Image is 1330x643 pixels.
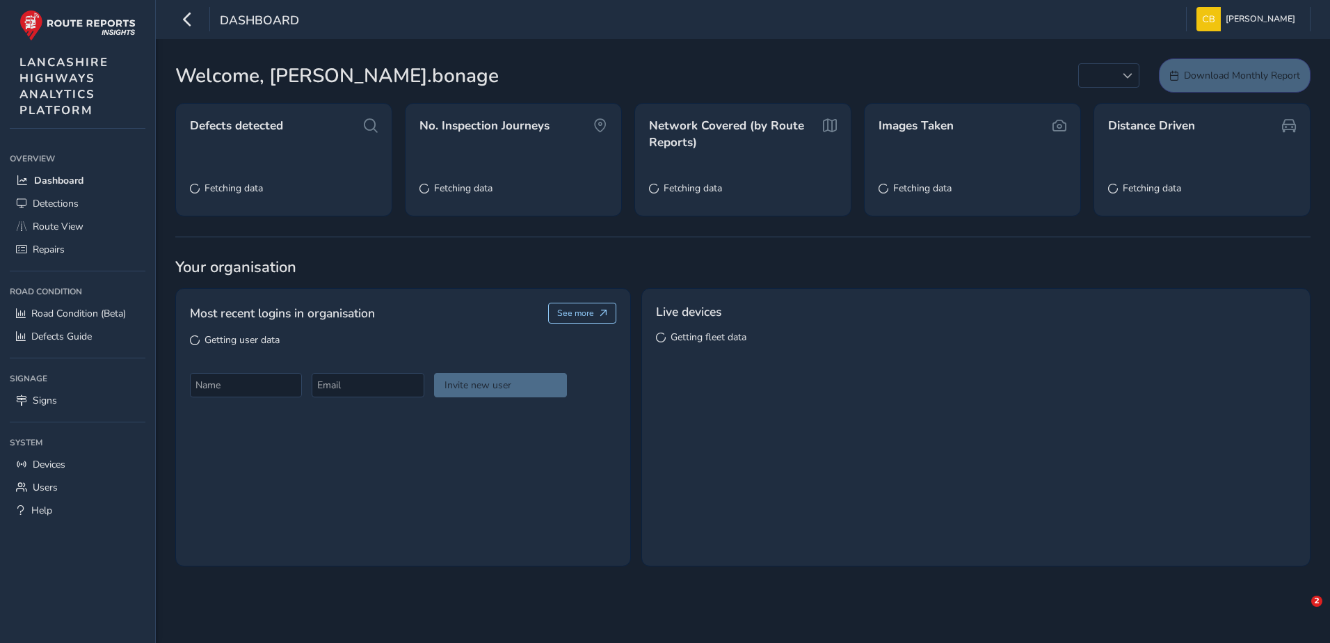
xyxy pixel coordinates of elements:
span: Detections [33,197,79,210]
iframe: Intercom live chat [1283,596,1316,629]
a: Dashboard [10,169,145,192]
span: Fetching data [893,182,952,195]
span: Live devices [656,303,721,321]
span: Fetching data [434,182,492,195]
span: Dashboard [220,12,299,31]
img: diamond-layout [1196,7,1221,31]
a: Defects Guide [10,325,145,348]
a: Detections [10,192,145,215]
div: System [10,432,145,453]
span: Signs [33,394,57,407]
span: Welcome, [PERSON_NAME].bonage [175,61,499,90]
span: Repairs [33,243,65,256]
span: No. Inspection Journeys [419,118,550,134]
div: Road Condition [10,281,145,302]
span: Getting fleet data [671,331,746,344]
span: [PERSON_NAME] [1226,7,1295,31]
div: Signage [10,368,145,389]
span: 2 [1311,596,1322,607]
span: Network Covered (by Route Reports) [649,118,818,150]
a: Signs [10,389,145,412]
span: Route View [33,220,83,233]
span: Road Condition (Beta) [31,307,126,320]
span: See more [557,308,594,319]
button: See more [548,303,617,324]
span: Help [31,504,52,517]
span: Fetching data [664,182,722,195]
a: Repairs [10,238,145,261]
span: Your organisation [175,257,1311,278]
img: rr logo [19,10,136,41]
span: Fetching data [1123,182,1181,195]
a: Users [10,476,145,499]
span: Distance Driven [1108,118,1195,134]
span: Dashboard [34,174,83,187]
span: Devices [33,458,65,471]
a: Road Condition (Beta) [10,302,145,325]
span: Fetching data [205,182,263,195]
span: Images Taken [879,118,954,134]
button: [PERSON_NAME] [1196,7,1300,31]
span: Users [33,481,58,494]
span: Most recent logins in organisation [190,304,375,322]
a: Devices [10,453,145,476]
span: Getting user data [205,333,280,347]
span: Defects detected [190,118,283,134]
div: Overview [10,148,145,169]
input: Email [312,373,424,397]
a: Route View [10,215,145,238]
a: Help [10,499,145,522]
input: Name [190,373,302,397]
span: Defects Guide [31,330,92,343]
span: LANCASHIRE HIGHWAYS ANALYTICS PLATFORM [19,54,109,118]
